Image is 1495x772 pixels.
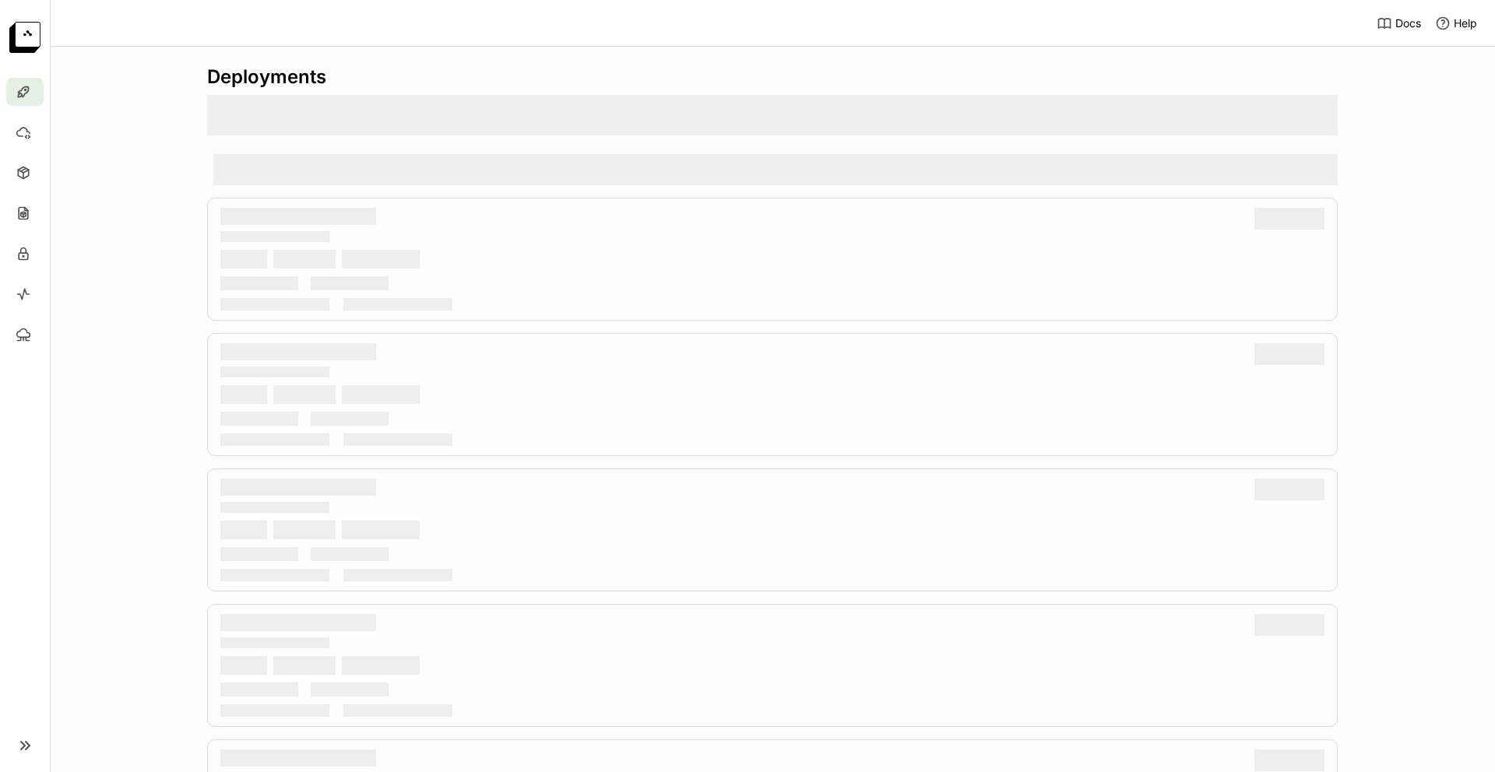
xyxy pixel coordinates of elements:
[1454,16,1477,30] span: Help
[1377,16,1421,31] a: Docs
[1435,16,1477,31] div: Help
[9,22,40,53] img: logo
[207,65,1338,89] div: Deployments
[1395,16,1421,30] span: Docs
